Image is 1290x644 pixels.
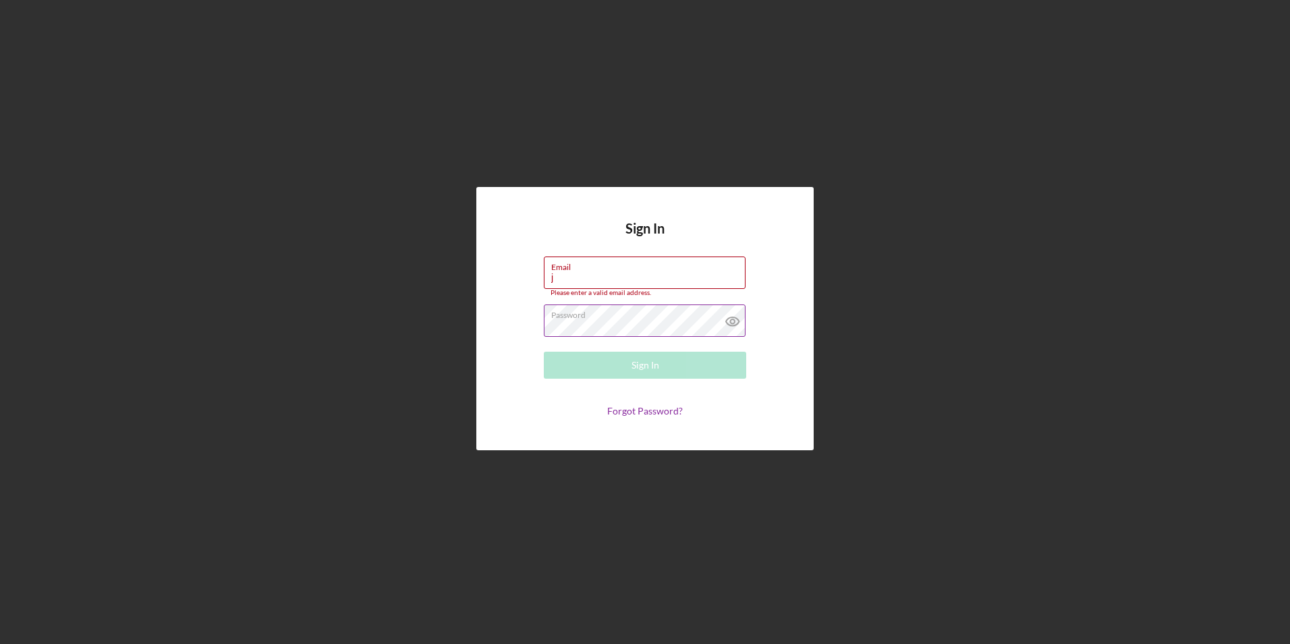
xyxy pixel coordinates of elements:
button: Sign In [544,352,746,379]
label: Email [551,257,746,272]
div: Sign In [632,352,659,379]
h4: Sign In [625,221,665,257]
a: Forgot Password? [607,405,683,417]
div: Please enter a valid email address. [544,289,746,297]
label: Password [551,305,746,320]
